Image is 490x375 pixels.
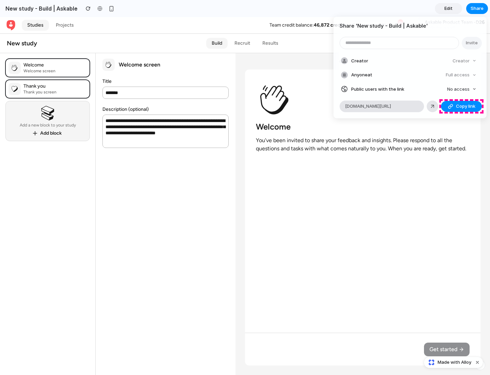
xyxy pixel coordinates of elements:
[22,3,49,14] a: Studies
[102,90,149,95] label: Description (optional)
[23,66,56,72] div: Thank you
[102,62,112,67] label: Title
[229,21,256,32] a: Recruit
[256,119,470,136] p: You've been invited to share your feedback and insights. Please respond to all the questions and ...
[444,85,479,94] button: No access
[245,42,480,47] header: Participant preview
[393,3,404,14] button: 9+
[5,63,90,81] a: Thank you
[456,103,475,110] span: Copy link
[50,3,79,14] a: Projects
[425,9,485,14] span: [PERSON_NAME]
[40,113,62,119] div: Add block
[351,72,372,78] span: Anyone at
[349,3,392,14] button: Get more credits
[351,86,404,93] span: Public users with the link
[23,51,55,57] div: Welcome screen
[257,21,284,32] a: Results
[20,106,76,110] div: Add a new block to your study
[1,21,162,32] button: New study
[351,58,368,64] span: Creator
[410,23,428,29] div: Draft
[441,21,470,32] a: Preview
[269,5,314,11] div: Team credit balance:
[447,86,470,93] span: No access
[23,72,56,78] div: Thank you screen
[5,42,90,60] a: Welcome
[5,84,90,124] button: Add a new block to your studyAdd block
[419,0,490,16] button: Askable Product Team -D26[PERSON_NAME]
[206,21,228,32] a: Build
[5,42,90,60] div: WelcomeWelcome screen
[7,22,37,30] div: New study
[352,5,389,11] span: Get more credits
[397,2,404,8] div: 9+
[441,101,482,112] button: Copy link
[425,2,485,9] span: Askable Product Team -D26
[345,103,391,110] span: [DOMAIN_NAME][URL]
[340,22,480,30] h4: Share ' New study - Build | Askable '
[5,3,16,14] a: Back
[340,101,424,112] div: [DOMAIN_NAME][URL]
[5,63,90,81] div: Thank youThank you screen
[314,5,346,11] strong: 46,872 credits
[256,104,291,115] h3: Welcome
[23,45,55,51] div: Welcome
[119,44,160,51] div: Welcome screen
